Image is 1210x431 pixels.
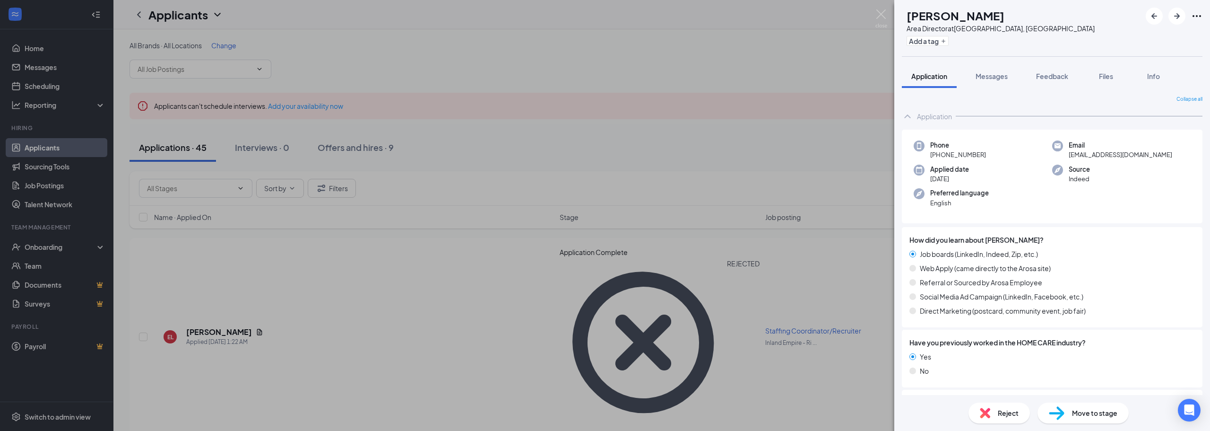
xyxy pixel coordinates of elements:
span: How did you learn about [PERSON_NAME]? [909,235,1044,245]
span: English [930,198,989,208]
span: No [920,366,929,376]
div: Application [917,112,952,121]
span: Feedback [1036,72,1068,80]
span: Direct Marketing (postcard, community event, job fair) [920,306,1086,316]
h1: [PERSON_NAME] [907,8,1004,24]
svg: ChevronUp [902,111,913,122]
span: Messages [976,72,1008,80]
span: Referral or Sourced by Arosa Employee [920,277,1042,288]
span: Social Media Ad Campaign (LinkedIn, Facebook, etc.) [920,291,1083,302]
div: Area Director at [GEOGRAPHIC_DATA], [GEOGRAPHIC_DATA] [907,24,1095,33]
span: Yes [920,352,931,362]
span: [EMAIL_ADDRESS][DOMAIN_NAME] [1069,150,1172,159]
span: Indeed [1069,174,1090,184]
span: Files [1099,72,1113,80]
span: Collapse all [1176,96,1202,103]
span: [PHONE_NUMBER] [930,150,986,159]
span: Web Apply (came directly to the Arosa site) [920,263,1051,273]
span: Application [911,72,947,80]
span: Email [1069,141,1172,150]
span: Move to stage [1072,408,1117,418]
span: Phone [930,141,986,150]
span: [DATE] [930,174,969,184]
span: Job boards (LinkedIn, Indeed, Zip, etc.) [920,249,1038,259]
svg: Plus [941,38,946,44]
span: Have you previously worked in the HOME CARE industry? [909,337,1086,348]
span: Info [1147,72,1160,80]
span: Source [1069,165,1090,174]
button: PlusAdd a tag [907,36,949,46]
span: Reject [998,408,1019,418]
div: Open Intercom Messenger [1178,399,1201,422]
span: Applied date [930,165,969,174]
span: Preferred language [930,188,989,198]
